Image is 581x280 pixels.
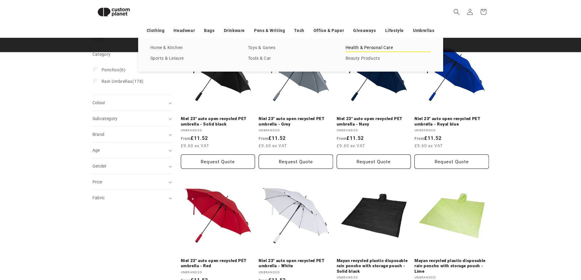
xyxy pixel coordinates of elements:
[314,25,344,36] a: Office & Paper
[414,154,489,169] : Request Quote
[346,55,431,63] a: Beauty Products
[92,190,172,206] summary: Fabric (0 selected)
[181,154,255,169] : Request Quote
[102,67,120,72] span: Ponchos
[294,25,304,36] a: Tech
[385,25,404,36] a: Lifestyle
[92,143,172,158] summary: Age (0 selected)
[92,158,172,174] summary: Gender (0 selected)
[92,195,105,200] span: Fabric
[337,116,411,127] a: Niel 23" auto open recycled PET umbrella - Navy
[259,154,333,169] : Request Quote
[346,44,431,52] a: Health & Personal Care
[92,127,172,142] summary: Brand (0 selected)
[147,25,165,36] a: Clothing
[248,55,333,63] a: Tools & Car
[92,132,105,137] span: Brand
[259,258,333,269] a: Niel 23" auto open recycled PET umbrella - White
[174,25,195,36] a: Headwear
[92,148,100,153] span: Age
[150,44,236,52] a: Home & Kitchen
[181,258,255,269] a: Niel 23" auto open recycled PET umbrella - Red
[353,25,376,36] a: Giveaways
[413,25,434,36] a: Umbrellas
[102,79,144,84] span: (178)
[92,95,172,111] summary: Colour (0 selected)
[92,2,135,22] img: Custom Planet
[92,100,106,105] span: Colour
[102,79,132,84] span: Rain Umbrellas
[92,179,102,184] span: Price
[337,258,411,274] a: Mayan recycled plastic disposable rain poncho with storage pouch - Solid black
[337,154,411,169] : Request Quote
[259,116,333,127] a: Niel 23" auto open recycled PET umbrella - Grey
[414,258,489,274] a: Mayan recycled plastic disposable rain poncho with storage pouch - Lime
[92,111,172,126] summary: Subcategory (0 selected)
[414,116,489,127] a: Niel 23" auto open recycled PET umbrella - Royal blue
[150,55,236,63] a: Sports & Leisure
[92,116,118,121] span: Subcategory
[92,164,107,168] span: Gender
[248,44,333,52] a: Toys & Ganes
[450,5,463,19] summary: Search
[224,25,245,36] a: Drinkware
[204,25,214,36] a: Bags
[92,174,172,190] summary: Price
[181,116,255,127] a: Niel 23" auto open recycled PET umbrella - Solid black
[254,25,285,36] a: Pens & Writing
[479,214,581,280] iframe: Chat Widget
